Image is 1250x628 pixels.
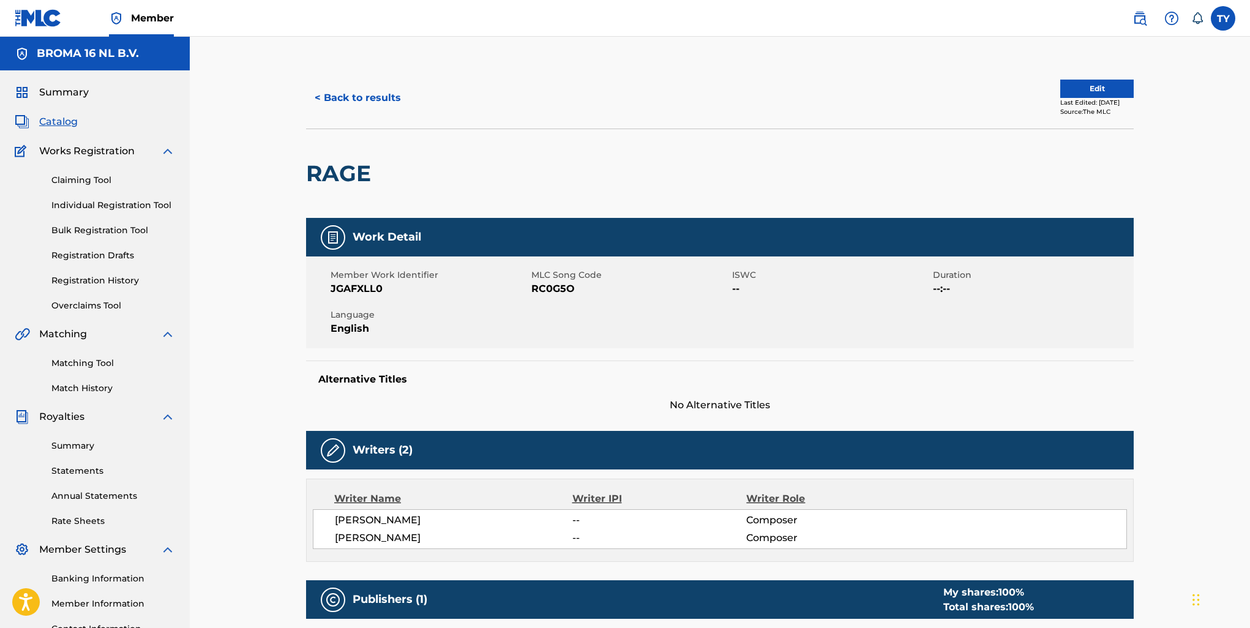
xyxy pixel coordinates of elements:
a: Overclaims Tool [51,299,175,312]
span: Member Settings [39,542,126,557]
img: expand [160,542,175,557]
a: Summary [51,439,175,452]
div: Виджет чата [1189,569,1250,628]
span: [PERSON_NAME] [335,513,572,528]
div: Source: The MLC [1060,107,1134,116]
div: Help [1159,6,1184,31]
img: expand [160,327,175,342]
span: ISWC [732,269,930,282]
iframe: Resource Center [1216,423,1250,521]
img: expand [160,409,175,424]
div: Writer Role [746,492,905,506]
span: MLC Song Code [531,269,729,282]
a: Matching Tool [51,357,175,370]
img: Writers [326,443,340,458]
a: Rate Sheets [51,515,175,528]
img: Royalties [15,409,29,424]
span: English [331,321,528,336]
a: Banking Information [51,572,175,585]
img: expand [160,144,175,159]
div: Notifications [1191,12,1203,24]
img: Work Detail [326,230,340,245]
h2: RAGE [306,160,377,187]
span: Matching [39,327,87,342]
a: Match History [51,382,175,395]
a: CatalogCatalog [15,114,78,129]
img: search [1132,11,1147,26]
span: [PERSON_NAME] [335,531,572,545]
span: Duration [933,269,1131,282]
span: Composer [746,513,905,528]
span: JGAFXLL0 [331,282,528,296]
div: Writer IPI [572,492,747,506]
h5: Work Detail [353,230,421,244]
img: Top Rightsholder [109,11,124,26]
a: Annual Statements [51,490,175,503]
img: help [1164,11,1179,26]
a: Registration History [51,274,175,287]
button: < Back to results [306,83,410,113]
a: Member Information [51,597,175,610]
div: Перетащить [1192,581,1200,618]
div: My shares: [943,585,1034,600]
button: Edit [1060,80,1134,98]
img: Accounts [15,47,29,61]
img: Member Settings [15,542,29,557]
span: 100 % [998,586,1024,598]
span: --:-- [933,282,1131,296]
a: Statements [51,465,175,477]
img: Works Registration [15,144,31,159]
span: -- [732,282,930,296]
span: 100 % [1008,601,1034,613]
h5: Writers (2) [353,443,413,457]
a: Claiming Tool [51,174,175,187]
div: Writer Name [334,492,572,506]
span: Catalog [39,114,78,129]
span: Language [331,308,528,321]
div: User Menu [1211,6,1235,31]
h5: BROMA 16 NL B.V. [37,47,139,61]
img: Catalog [15,114,29,129]
img: MLC Logo [15,9,62,27]
span: Works Registration [39,144,135,159]
a: Public Search [1128,6,1152,31]
span: Royalties [39,409,84,424]
div: Total shares: [943,600,1034,615]
a: Registration Drafts [51,249,175,262]
span: No Alternative Titles [306,398,1134,413]
h5: Alternative Titles [318,373,1121,386]
div: Last Edited: [DATE] [1060,98,1134,107]
img: Publishers [326,592,340,607]
img: Matching [15,327,30,342]
a: Bulk Registration Tool [51,224,175,237]
a: Individual Registration Tool [51,199,175,212]
a: SummarySummary [15,85,89,100]
span: -- [572,513,746,528]
span: Member Work Identifier [331,269,528,282]
span: RC0G5O [531,282,729,296]
span: Member [131,11,174,25]
span: -- [572,531,746,545]
iframe: Chat Widget [1189,569,1250,628]
h5: Publishers (1) [353,592,427,607]
span: Summary [39,85,89,100]
img: Summary [15,85,29,100]
span: Composer [746,531,905,545]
